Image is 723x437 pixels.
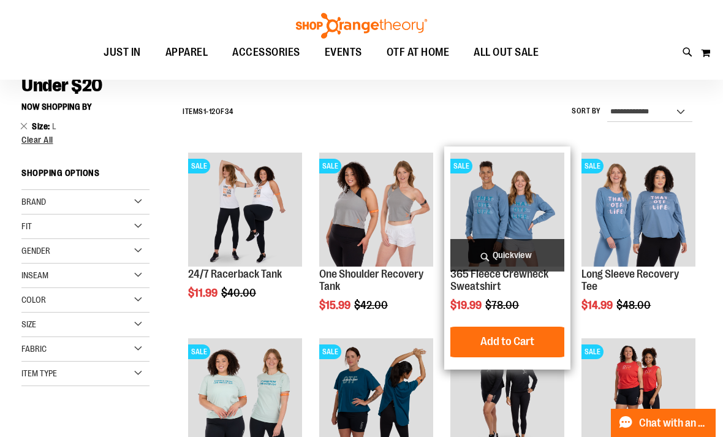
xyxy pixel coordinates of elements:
[225,107,233,116] span: 34
[21,295,46,305] span: Color
[440,327,575,357] button: Add to Cart
[313,146,439,342] div: product
[188,344,210,359] span: SALE
[319,153,433,268] a: Main view of One Shoulder Recovery TankSALE
[581,153,695,267] img: Main of 2024 AUGUST Long Sleeve Recovery Tee
[450,299,483,311] span: $19.99
[450,239,564,272] a: Quickview
[183,102,233,121] h2: Items - of
[21,270,48,280] span: Inseam
[188,287,219,299] span: $11.99
[104,39,141,66] span: JUST IN
[485,299,521,311] span: $78.00
[21,162,150,190] strong: Shopping Options
[294,13,429,39] img: Shop Orangetheory
[319,268,423,292] a: One Shoulder Recovery Tank
[575,146,702,342] div: product
[165,39,208,66] span: APPAREL
[21,96,98,117] button: Now Shopping by
[209,107,216,116] span: 12
[188,153,302,267] img: 24/7 Racerback Tank
[221,287,258,299] span: $40.00
[188,159,210,173] span: SALE
[319,299,352,311] span: $15.99
[581,159,604,173] span: SALE
[21,135,150,144] a: Clear All
[616,299,653,311] span: $48.00
[474,39,539,66] span: ALL OUT SALE
[444,146,570,369] div: product
[450,153,564,268] a: 365 Fleece Crewneck SweatshirtSALE
[639,417,708,429] span: Chat with an Expert
[354,299,390,311] span: $42.00
[21,221,32,231] span: Fit
[581,299,615,311] span: $14.99
[188,153,302,268] a: 24/7 Racerback TankSALE
[21,197,46,207] span: Brand
[319,344,341,359] span: SALE
[21,75,102,96] span: Under $20
[21,319,36,329] span: Size
[21,344,47,354] span: Fabric
[188,268,282,280] a: 24/7 Racerback Tank
[182,146,308,330] div: product
[319,159,341,173] span: SALE
[325,39,362,66] span: EVENTS
[21,135,53,145] span: Clear All
[581,344,604,359] span: SALE
[32,121,52,131] span: Size
[572,106,601,116] label: Sort By
[21,368,57,378] span: Item Type
[52,121,57,131] span: L
[21,246,50,256] span: Gender
[581,268,679,292] a: Long Sleeve Recovery Tee
[450,268,548,292] a: 365 Fleece Crewneck Sweatshirt
[387,39,450,66] span: OTF AT HOME
[203,107,206,116] span: 1
[480,335,534,348] span: Add to Cart
[611,409,716,437] button: Chat with an Expert
[319,153,433,267] img: Main view of One Shoulder Recovery Tank
[450,159,472,173] span: SALE
[232,39,300,66] span: ACCESSORIES
[450,153,564,267] img: 365 Fleece Crewneck Sweatshirt
[581,153,695,268] a: Main of 2024 AUGUST Long Sleeve Recovery TeeSALE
